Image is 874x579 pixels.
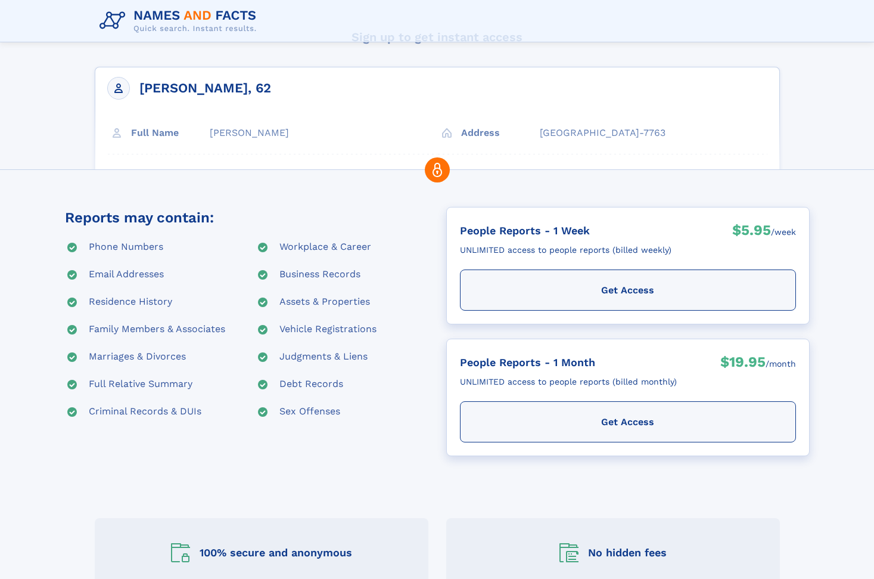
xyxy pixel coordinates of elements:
[460,240,671,260] div: UNLIMITED access to people reports (billed weekly)
[460,270,796,311] div: Get Access
[89,350,186,364] div: Marriages & Divorces
[279,377,343,392] div: Debt Records
[89,240,163,255] div: Phone Numbers
[65,207,214,228] div: Reports may contain:
[95,5,266,37] img: Logo Names and Facts
[89,268,164,282] div: Email Addresses
[200,546,352,560] div: 100% secure and anonymous
[89,405,201,419] div: Criminal Records & DUIs
[720,352,766,375] div: $19.95
[460,352,677,372] div: People Reports - 1 Month
[460,372,677,392] div: UNLIMITED access to people reports (billed monthly)
[279,268,360,282] div: Business Records
[460,401,796,442] div: Get Access
[89,295,172,309] div: Residence History
[732,221,771,243] div: $5.95
[89,377,192,392] div: Full Relative Summary
[279,405,340,419] div: Sex Offenses
[89,323,225,337] div: Family Members & Associates
[460,221,671,240] div: People Reports - 1 Week
[279,240,371,255] div: Workplace & Career
[279,323,377,337] div: Vehicle Registrations
[771,221,796,243] div: /week
[279,295,370,309] div: Assets & Properties
[588,546,667,560] div: No hidden fees
[279,350,368,364] div: Judgments & Liens
[766,352,796,375] div: /month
